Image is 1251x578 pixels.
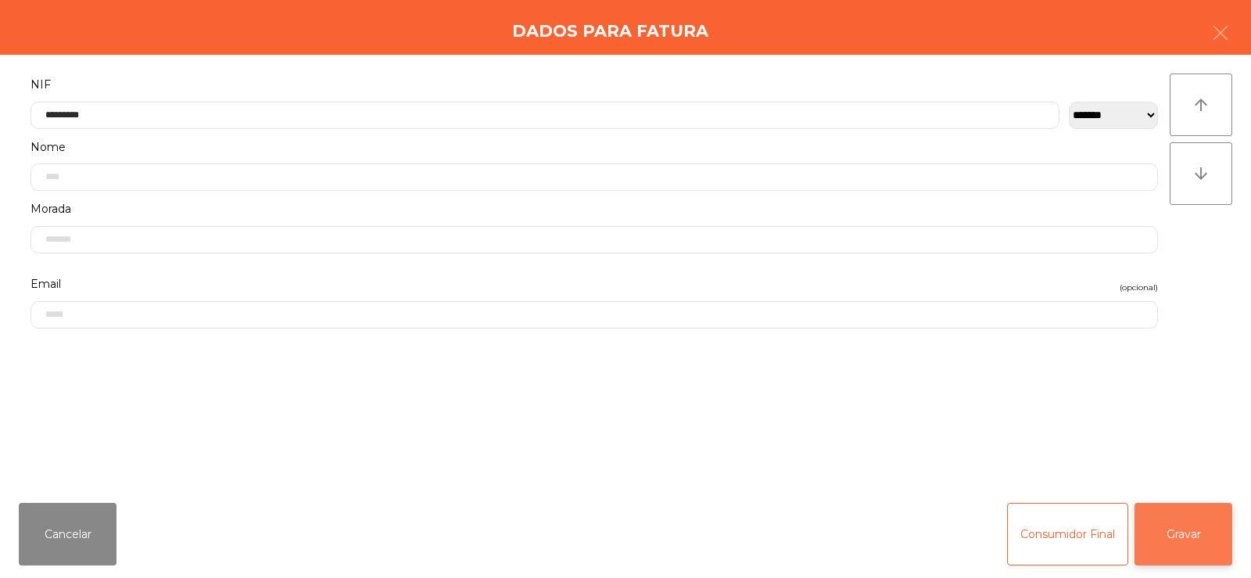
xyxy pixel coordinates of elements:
[1135,503,1232,565] button: Gravar
[1170,74,1232,136] button: arrow_upward
[1007,503,1128,565] button: Consumidor Final
[30,199,71,220] span: Morada
[19,503,116,565] button: Cancelar
[30,274,61,295] span: Email
[512,20,708,43] h4: Dados para Fatura
[30,74,51,95] span: NIF
[30,137,66,158] span: Nome
[1120,280,1158,295] span: (opcional)
[1192,164,1210,183] i: arrow_downward
[1192,95,1210,114] i: arrow_upward
[1170,142,1232,205] button: arrow_downward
